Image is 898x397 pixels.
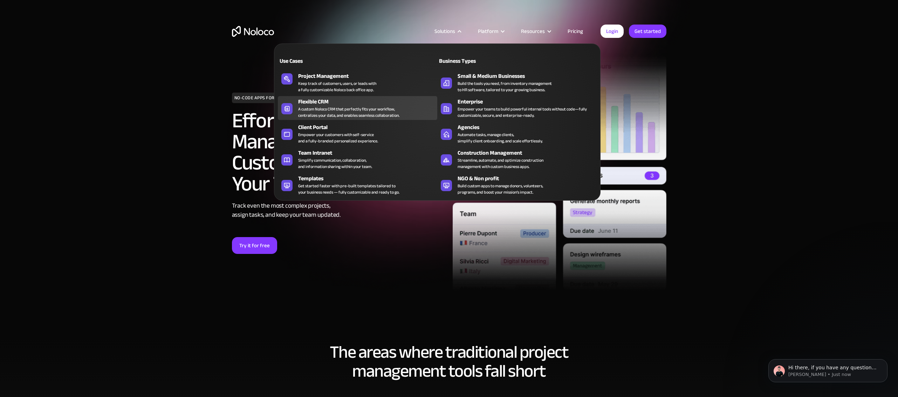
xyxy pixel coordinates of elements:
[458,149,600,157] div: Construction Management
[758,344,898,393] iframe: Intercom notifications message
[426,27,469,36] div: Solutions
[458,97,600,106] div: Enterprise
[458,157,543,170] div: Streamline, automate, and optimize construction management with custom business apps.
[278,173,437,197] a: TemplatesGet started faster with pre-built templates tailored toyour business needs — fully custo...
[278,122,437,146] a: Client PortalEmpower your customers with self-serviceand a fully-branded personalized experience.
[437,147,597,171] a: Construction ManagementStreamline, automate, and optimize constructionmanagement with custom busi...
[278,147,437,171] a: Team IntranetSimplify communication, collaboration,and information sharing within your team.
[601,25,624,38] a: Login
[232,201,446,220] div: Track even the most complex projects, assign tasks, and keep your team updated.
[458,183,543,195] div: Build custom apps to manage donors, volunteers, programs, and boost your mission’s impact.
[521,27,545,36] div: Resources
[278,57,355,65] div: Use Cases
[232,237,277,254] a: Try it for free
[232,26,274,37] a: home
[437,173,597,197] a: NGO & Non profitBuild custom apps to manage donors, volunteers,programs, and boost your mission’s...
[458,123,600,132] div: Agencies
[437,57,514,65] div: Business Types
[469,27,512,36] div: Platform
[298,149,440,157] div: Team Intranet
[298,132,378,144] div: Empower your customers with self-service and a fully-branded personalized experience.
[232,343,666,381] h2: The areas where traditional project management tools fall short
[232,93,328,103] h1: NO-CODE APPS FOR PROJECT MANAGEMENT
[298,123,440,132] div: Client Portal
[458,106,593,119] div: Empower your teams to build powerful internal tools without code—fully customizable, secure, and ...
[437,70,597,94] a: Small & Medium BusinessesBuild the tools you need, from inventory managementto HR software, tailo...
[298,72,440,80] div: Project Management
[458,132,543,144] div: Automate tasks, manage clients, simplify client onboarding, and scale effortlessly.
[278,70,437,94] a: Project ManagementKeep track of customers, users, or leads witha fully customizable Noloco back o...
[629,25,666,38] a: Get started
[478,27,498,36] div: Platform
[298,174,440,183] div: Templates
[437,96,597,120] a: EnterpriseEmpower your teams to build powerful internal tools without code—fully customizable, se...
[458,174,600,183] div: NGO & Non profit
[437,122,597,146] a: AgenciesAutomate tasks, manage clients,simplify client onboarding, and scale effortlessly.
[298,80,376,93] div: Keep track of customers, users, or leads with a fully customizable Noloco back office app.
[232,110,446,194] h2: Effortless Project Management Apps, Custom-Built for Your Team’s Success
[298,183,399,195] div: Get started faster with pre-built templates tailored to your business needs — fully customizable ...
[437,53,597,69] a: Business Types
[278,53,437,69] a: Use Cases
[458,72,600,80] div: Small & Medium Businesses
[298,157,372,170] div: Simplify communication, collaboration, and information sharing within your team.
[278,96,437,120] a: Flexible CRMA custom Noloco CRM that perfectly fits your workflow,centralizes your data, and enab...
[298,106,399,119] div: A custom Noloco CRM that perfectly fits your workflow, centralizes your data, and enables seamles...
[274,34,601,201] nav: Solutions
[512,27,559,36] div: Resources
[434,27,455,36] div: Solutions
[298,97,440,106] div: Flexible CRM
[458,80,552,93] div: Build the tools you need, from inventory management to HR software, tailored to your growing busi...
[559,27,592,36] a: Pricing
